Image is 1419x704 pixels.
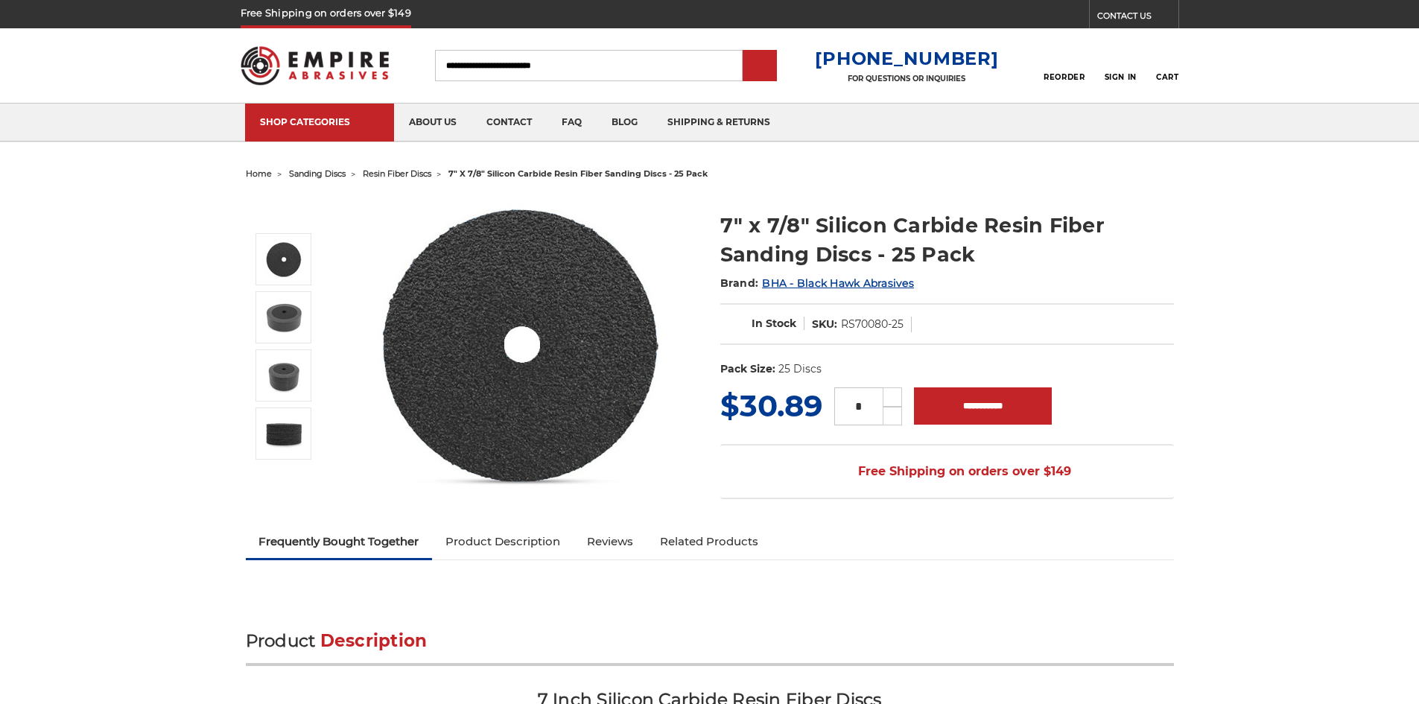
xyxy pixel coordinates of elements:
span: Free Shipping on orders over $149 [822,457,1071,486]
span: Sign In [1105,72,1137,82]
a: Frequently Bought Together [246,525,433,558]
a: Reorder [1044,49,1085,81]
dt: Pack Size: [720,361,775,377]
img: 7 Inch Silicon Carbide Resin Fiber Disc [373,195,671,494]
a: Reviews [574,525,647,558]
a: Related Products [647,525,772,558]
a: contact [472,104,547,142]
a: about us [394,104,472,142]
a: home [246,168,272,179]
a: Product Description [432,525,574,558]
span: In Stock [752,317,796,330]
a: shipping & returns [653,104,785,142]
dd: RS70080-25 [841,317,904,332]
span: $30.89 [720,387,822,424]
div: SHOP CATEGORIES [260,116,379,127]
a: CONTACT US [1097,7,1178,28]
a: BHA - Black Hawk Abrasives [762,276,914,290]
img: Empire Abrasives [241,37,390,95]
input: Submit [745,51,775,81]
a: sanding discs [289,168,346,179]
img: 7x7/8 silicon carbide resin fibre [265,299,302,336]
dt: SKU: [812,317,837,332]
span: Description [320,630,428,651]
a: blog [597,104,653,142]
span: 7" x 7/8" silicon carbide resin fiber sanding discs - 25 pack [448,168,708,179]
a: [PHONE_NUMBER] [815,48,998,69]
a: resin fiber discs [363,168,431,179]
p: FOR QUESTIONS OR INQUIRIES [815,74,998,83]
span: Product [246,630,316,651]
span: Cart [1156,72,1178,82]
dd: 25 Discs [778,361,822,377]
h1: 7" x 7/8" Silicon Carbide Resin Fiber Sanding Discs - 25 Pack [720,211,1174,269]
img: 7 Inch Silicon Carbide Resin Fiber Disc [265,241,302,278]
a: Cart [1156,49,1178,82]
span: Reorder [1044,72,1085,82]
img: 7 inch x 7/8 inch silicon carbide resin fiber [265,357,302,394]
span: Brand: [720,276,759,290]
img: fiber discs silicon carbide [265,415,302,452]
a: faq [547,104,597,142]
